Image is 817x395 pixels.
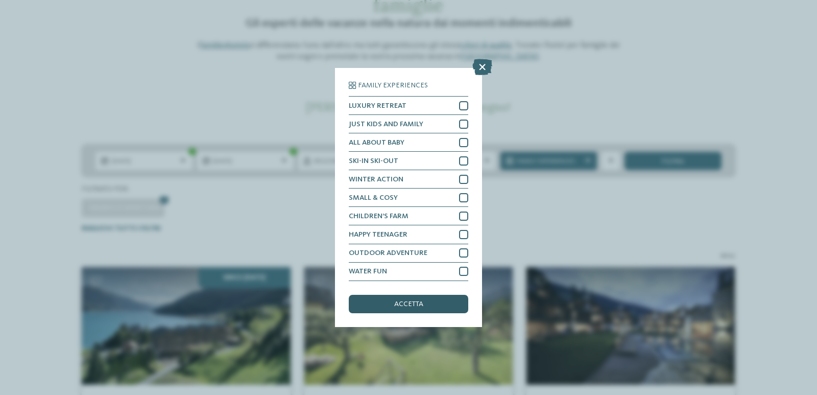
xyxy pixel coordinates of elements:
span: LUXURY RETREAT [349,102,406,109]
span: HAPPY TEENAGER [349,231,407,238]
span: CHILDREN’S FARM [349,213,408,220]
span: WATER FUN [349,268,387,275]
span: ALL ABOUT BABY [349,139,404,146]
span: WINTER ACTION [349,176,403,183]
span: accetta [394,300,423,308]
span: OUTDOOR ADVENTURE [349,249,427,257]
span: Family Experiences [358,82,428,89]
span: JUST KIDS AND FAMILY [349,121,423,128]
span: SKI-IN SKI-OUT [349,157,398,165]
span: SMALL & COSY [349,194,398,201]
